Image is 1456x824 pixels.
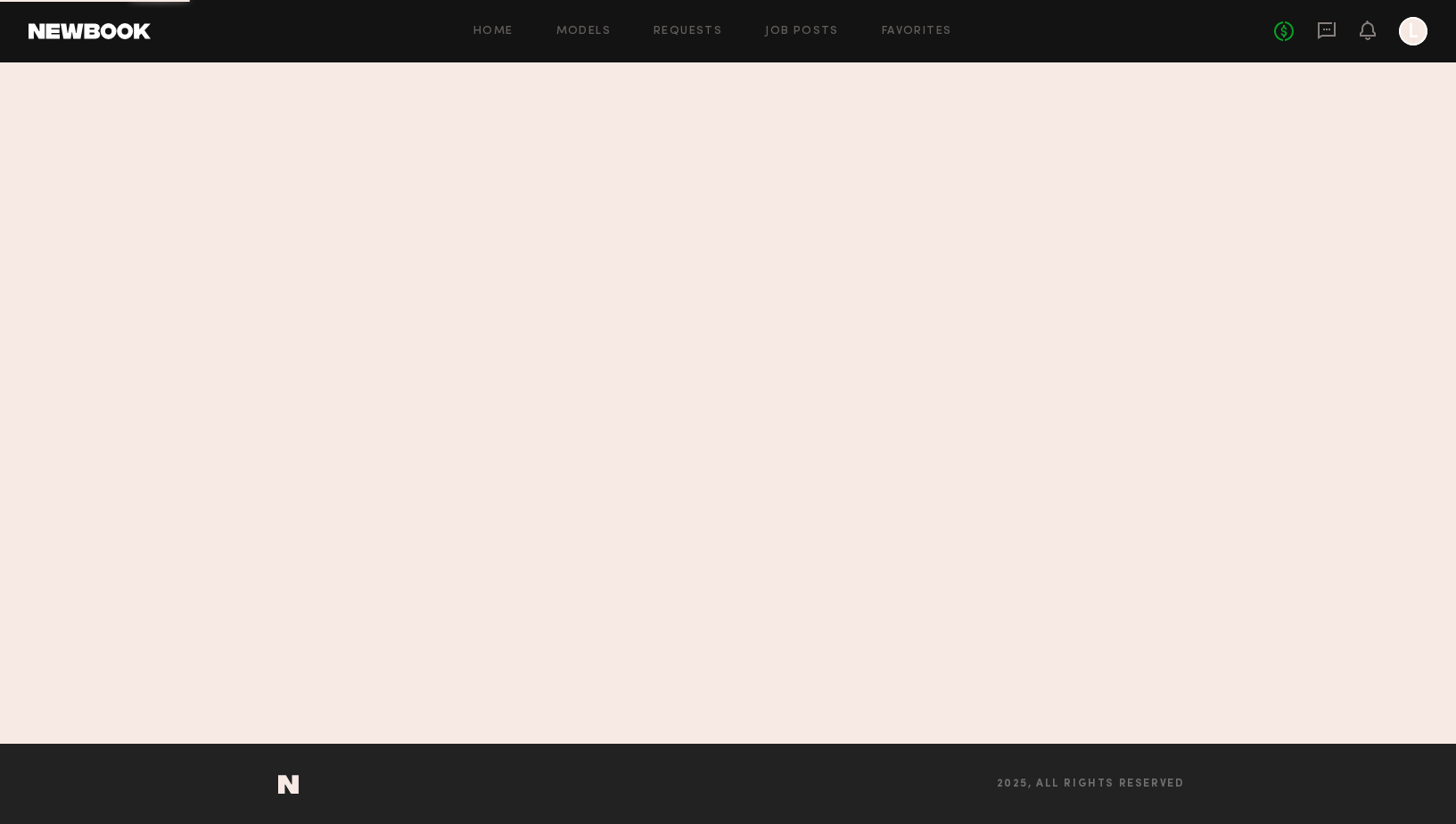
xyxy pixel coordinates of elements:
[882,26,952,37] a: Favorites
[654,26,722,37] a: Requests
[997,779,1185,790] span: 2025, all rights reserved
[556,26,611,37] a: Models
[765,26,839,37] a: Job Posts
[473,26,514,37] a: Home
[1399,17,1427,45] a: L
